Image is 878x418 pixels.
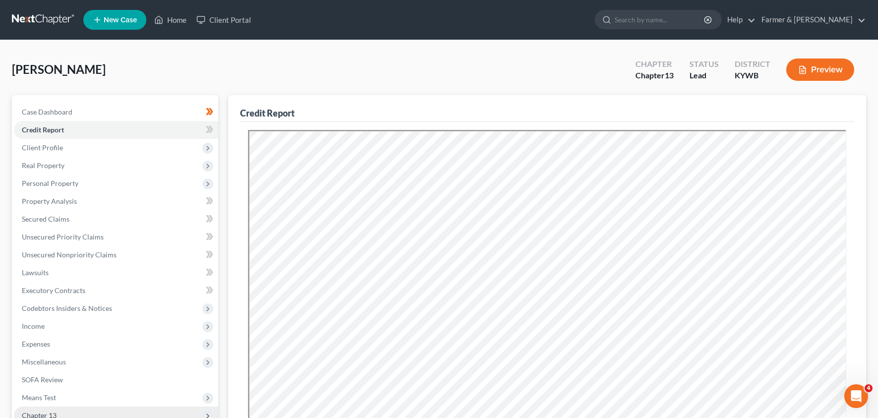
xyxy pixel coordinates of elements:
[690,70,719,81] div: Lead
[12,62,106,76] span: [PERSON_NAME]
[22,322,45,330] span: Income
[635,59,674,70] div: Chapter
[14,103,218,121] a: Case Dashboard
[735,70,770,81] div: KYWB
[22,358,66,366] span: Miscellaneous
[22,375,63,384] span: SOFA Review
[22,268,49,277] span: Lawsuits
[22,233,104,241] span: Unsecured Priority Claims
[14,210,218,228] a: Secured Claims
[149,11,191,29] a: Home
[22,393,56,402] span: Means Test
[14,192,218,210] a: Property Analysis
[14,264,218,282] a: Lawsuits
[104,16,137,24] span: New Case
[722,11,755,29] a: Help
[665,70,674,80] span: 13
[240,107,295,119] div: Credit Report
[22,340,50,348] span: Expenses
[191,11,256,29] a: Client Portal
[22,250,117,259] span: Unsecured Nonpriority Claims
[22,125,64,134] span: Credit Report
[22,197,77,205] span: Property Analysis
[22,286,85,295] span: Executory Contracts
[635,70,674,81] div: Chapter
[22,304,112,312] span: Codebtors Insiders & Notices
[756,11,866,29] a: Farmer & [PERSON_NAME]
[735,59,770,70] div: District
[22,179,78,187] span: Personal Property
[14,228,218,246] a: Unsecured Priority Claims
[865,384,873,392] span: 4
[615,10,705,29] input: Search by name...
[14,282,218,299] a: Executory Contracts
[22,215,69,223] span: Secured Claims
[690,59,719,70] div: Status
[22,108,72,116] span: Case Dashboard
[14,371,218,389] a: SOFA Review
[22,143,63,152] span: Client Profile
[22,161,64,170] span: Real Property
[786,59,854,81] button: Preview
[844,384,868,408] iframe: Intercom live chat
[14,121,218,139] a: Credit Report
[14,246,218,264] a: Unsecured Nonpriority Claims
